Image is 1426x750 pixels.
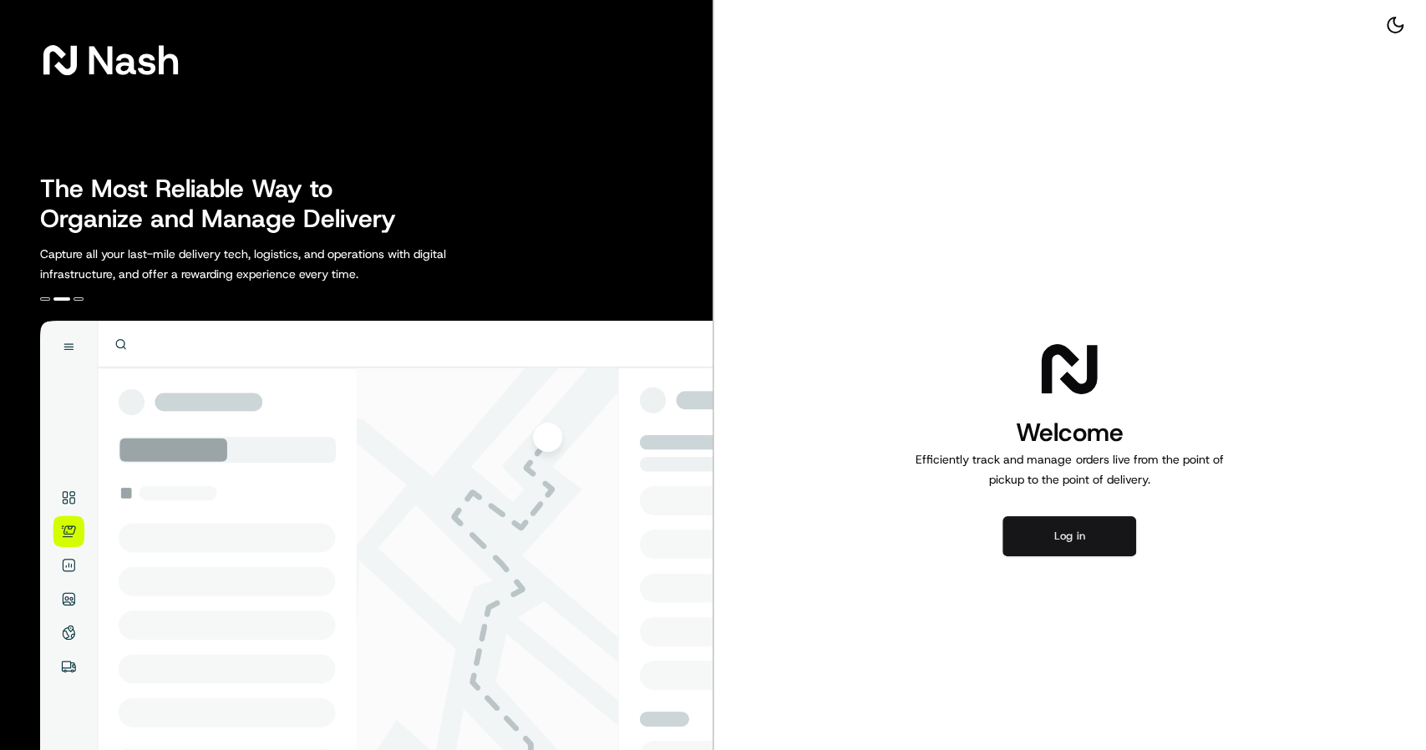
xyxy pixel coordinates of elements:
p: Capture all your last-mile delivery tech, logistics, and operations with digital infrastructure, ... [40,244,521,284]
span: Nash [87,43,180,77]
p: Efficiently track and manage orders live from the point of pickup to the point of delivery. [909,449,1230,489]
button: Log in [1002,516,1136,556]
h2: The Most Reliable Way to Organize and Manage Delivery [40,174,414,234]
h1: Welcome [909,416,1230,449]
